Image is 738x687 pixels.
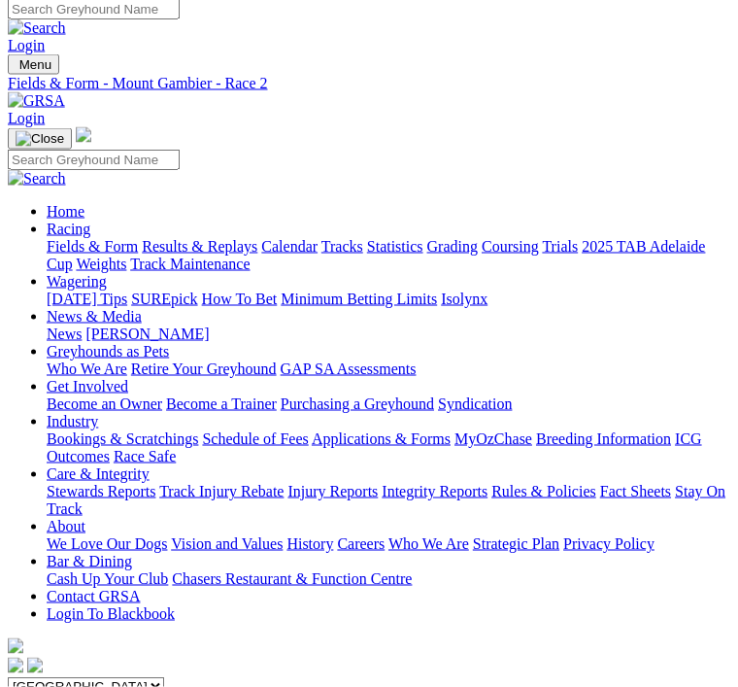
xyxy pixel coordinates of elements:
[8,75,730,92] a: Fields & Form - Mount Gambier - Race 2
[8,19,66,37] img: Search
[482,238,539,255] a: Coursing
[166,395,277,412] a: Become a Trainer
[536,430,671,447] a: Breeding Information
[114,448,176,464] a: Race Safe
[47,308,142,325] a: News & Media
[312,430,451,447] a: Applications & Forms
[202,291,278,307] a: How To Bet
[8,128,72,150] button: Toggle navigation
[47,413,98,429] a: Industry
[367,238,423,255] a: Statistics
[172,570,412,587] a: Chasers Restaurant & Function Centre
[142,238,257,255] a: Results & Replays
[47,535,167,552] a: We Love Our Dogs
[287,483,378,499] a: Injury Reports
[8,37,45,53] a: Login
[131,291,197,307] a: SUREpick
[8,150,180,170] input: Search
[47,343,169,360] a: Greyhounds as Pets
[47,570,730,588] div: Bar & Dining
[47,203,84,220] a: Home
[47,605,175,622] a: Login To Blackbook
[454,430,532,447] a: MyOzChase
[47,291,127,307] a: [DATE] Tips
[47,291,730,308] div: Wagering
[427,238,478,255] a: Grading
[563,535,654,552] a: Privacy Policy
[47,221,90,237] a: Racing
[47,361,730,378] div: Greyhounds as Pets
[47,361,127,377] a: Who We Are
[47,238,730,273] div: Racing
[286,535,333,552] a: History
[47,483,155,499] a: Stewards Reports
[47,430,730,465] div: Industry
[321,238,363,255] a: Tracks
[16,131,64,147] img: Close
[47,483,730,518] div: Care & Integrity
[281,291,437,307] a: Minimum Betting Limits
[441,291,487,307] a: Isolynx
[47,483,725,517] a: Stay On Track
[47,395,730,413] div: Get Involved
[388,535,469,552] a: Who We Are
[438,395,512,412] a: Syndication
[159,483,284,499] a: Track Injury Rebate
[47,430,198,447] a: Bookings & Scratchings
[337,535,385,552] a: Careers
[47,465,150,482] a: Care & Integrity
[27,658,43,673] img: twitter.svg
[47,570,168,587] a: Cash Up Your Club
[76,127,91,143] img: logo-grsa-white.png
[47,238,138,255] a: Fields & Form
[473,535,559,552] a: Strategic Plan
[8,54,59,75] button: Toggle navigation
[47,535,730,553] div: About
[85,326,209,342] a: [PERSON_NAME]
[47,395,162,412] a: Become an Owner
[47,518,85,534] a: About
[47,273,107,290] a: Wagering
[19,57,51,72] span: Menu
[131,361,277,377] a: Retire Your Greyhound
[542,238,578,255] a: Trials
[47,378,128,395] a: Get Involved
[47,430,702,464] a: ICG Outcomes
[76,256,126,272] a: Weights
[202,430,308,447] a: Schedule of Fees
[261,238,318,255] a: Calendar
[47,326,82,342] a: News
[130,256,250,272] a: Track Maintenance
[8,92,65,110] img: GRSA
[491,483,596,499] a: Rules & Policies
[600,483,671,499] a: Fact Sheets
[281,361,417,377] a: GAP SA Assessments
[8,170,66,188] img: Search
[8,658,23,673] img: facebook.svg
[171,535,283,552] a: Vision and Values
[8,110,45,126] a: Login
[47,588,140,604] a: Contact GRSA
[382,483,487,499] a: Integrity Reports
[47,326,730,343] div: News & Media
[281,395,434,412] a: Purchasing a Greyhound
[47,238,705,272] a: 2025 TAB Adelaide Cup
[47,553,132,569] a: Bar & Dining
[8,638,23,654] img: logo-grsa-white.png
